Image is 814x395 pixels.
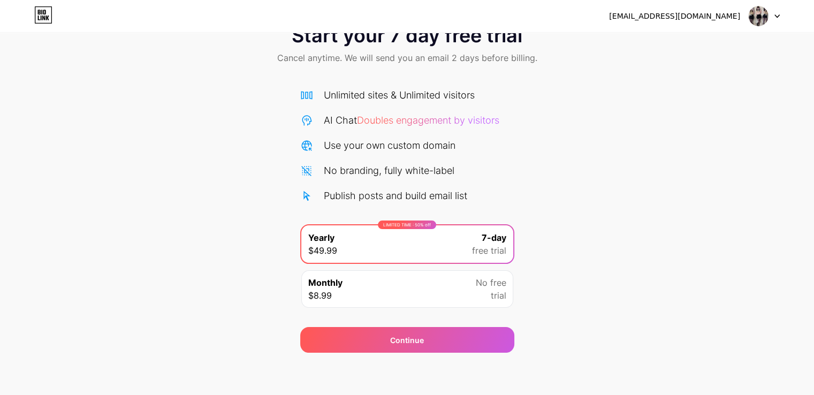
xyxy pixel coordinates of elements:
[378,221,436,229] div: LIMITED TIME : 50% off
[308,231,334,244] span: Yearly
[748,6,769,26] img: Mai Thuy
[308,244,337,257] span: $49.99
[324,188,467,203] div: Publish posts and build email list
[390,335,424,346] div: Continue
[324,88,475,102] div: Unlimited sites & Unlimited visitors
[472,244,506,257] span: free trial
[292,25,522,46] span: Start your 7 day free trial
[324,113,499,127] div: AI Chat
[277,51,537,64] span: Cancel anytime. We will send you an email 2 days before billing.
[609,11,740,22] div: [EMAIL_ADDRESS][DOMAIN_NAME]
[324,138,455,153] div: Use your own custom domain
[357,115,499,126] span: Doubles engagement by visitors
[308,289,332,302] span: $8.99
[308,276,343,289] span: Monthly
[324,163,454,178] div: No branding, fully white-label
[482,231,506,244] span: 7-day
[476,276,506,289] span: No free
[491,289,506,302] span: trial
